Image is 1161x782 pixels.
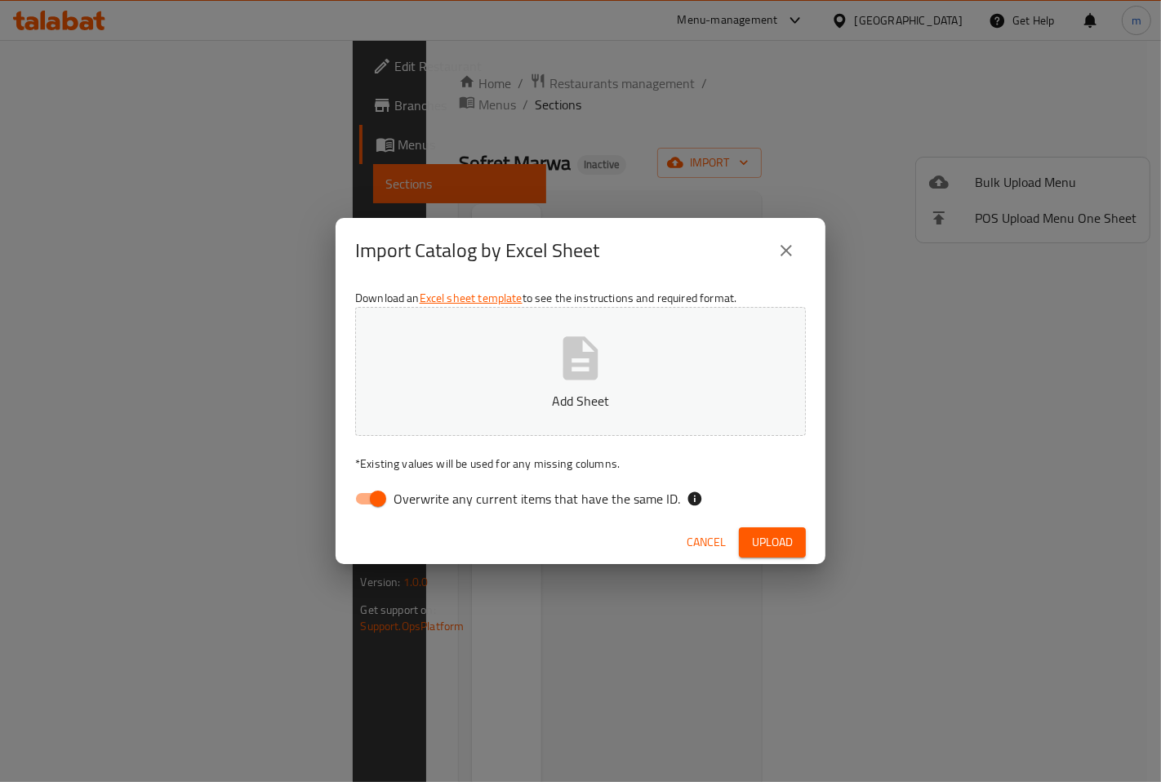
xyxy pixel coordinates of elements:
[739,527,806,558] button: Upload
[355,307,806,436] button: Add Sheet
[687,532,726,553] span: Cancel
[394,489,680,509] span: Overwrite any current items that have the same ID.
[336,283,825,520] div: Download an to see the instructions and required format.
[380,391,781,411] p: Add Sheet
[767,231,806,270] button: close
[687,491,703,507] svg: If the overwrite option isn't selected, then the items that match an existing ID will be ignored ...
[355,238,599,264] h2: Import Catalog by Excel Sheet
[420,287,523,309] a: Excel sheet template
[355,455,806,472] p: Existing values will be used for any missing columns.
[752,532,793,553] span: Upload
[680,527,732,558] button: Cancel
